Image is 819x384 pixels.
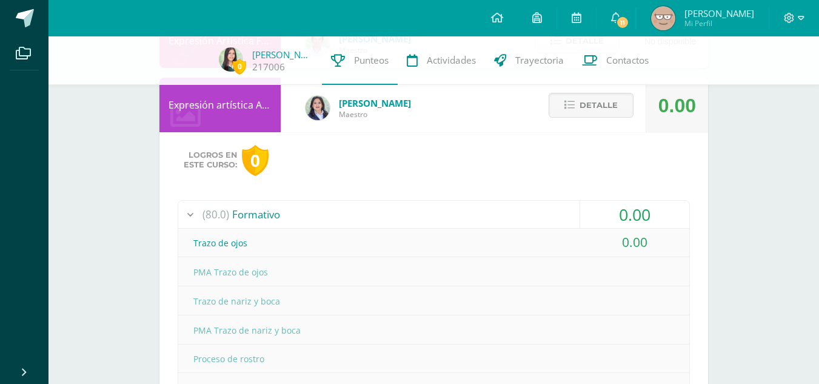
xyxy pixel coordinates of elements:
[684,7,754,19] span: [PERSON_NAME]
[549,93,633,118] button: Detalle
[580,94,618,116] span: Detalle
[159,78,281,132] div: Expresión artística ARTES PLÁSTICAS
[178,229,689,257] div: Trazo de ojos
[651,6,675,30] img: 5ec471dfff4524e1748c7413bc86834f.png
[658,78,696,133] div: 0.00
[219,47,243,72] img: 8d8ff8015fc9a34b1522a419096e4ceb.png
[485,36,573,85] a: Trayectoria
[684,18,754,29] span: Mi Perfil
[202,201,229,228] span: (80.0)
[242,145,269,176] div: 0
[339,109,411,120] span: Maestro
[398,36,485,85] a: Actividades
[252,49,313,61] a: [PERSON_NAME]
[178,201,689,228] div: Formativo
[580,229,689,256] div: 0.00
[306,96,330,120] img: 4a4aaf78db504b0aa81c9e1154a6f8e5.png
[573,36,658,85] a: Contactos
[184,150,237,170] span: Logros en este curso:
[354,54,389,67] span: Punteos
[252,61,285,73] a: 217006
[178,258,689,286] div: PMA Trazo de ojos
[616,16,629,29] span: 11
[515,54,564,67] span: Trayectoria
[322,36,398,85] a: Punteos
[178,288,689,315] div: Trazo de nariz y boca
[427,54,476,67] span: Actividades
[178,317,689,344] div: PMA Trazo de nariz y boca
[233,59,246,74] span: 0
[178,345,689,372] div: Proceso de rostro
[606,54,649,67] span: Contactos
[580,201,689,228] div: 0.00
[339,97,411,109] span: [PERSON_NAME]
